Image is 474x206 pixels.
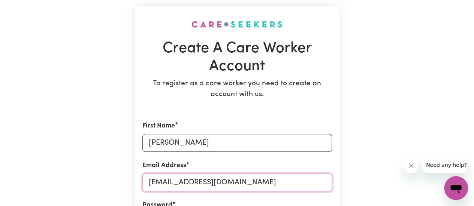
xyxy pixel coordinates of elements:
[142,161,186,170] label: Email Address
[422,157,468,173] iframe: 회사에서 보낸 메시지
[444,176,468,200] iframe: 메시징 창을 시작하는 버튼
[142,79,332,100] p: To register as a care worker you need to create an account with us.
[142,134,332,152] input: e.g. Daniela
[142,173,332,191] input: e.g. daniela.d88@gmail.com
[142,40,332,76] h1: Create A Care Worker Account
[404,158,419,173] iframe: 메시지 닫기
[142,121,175,131] label: First Name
